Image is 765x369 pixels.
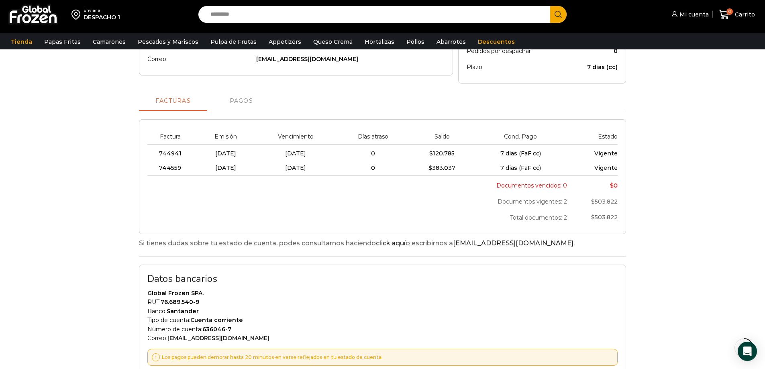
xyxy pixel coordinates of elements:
[457,210,571,226] th: Total documentos: 2
[202,326,231,333] strong: 636046-7
[147,51,252,67] th: Correo
[252,51,445,67] td: [EMAIL_ADDRESS][DOMAIN_NAME]
[598,133,618,140] span: Estado
[610,182,618,189] bdi: 0
[206,34,261,49] a: Pulpa de Frutas
[167,334,269,342] a: [EMAIL_ADDRESS][DOMAIN_NAME]
[726,8,733,15] span: 0
[167,308,199,315] strong: Santander
[147,325,618,334] p: Número de cuenta:
[565,43,618,59] td: 0
[453,239,573,247] a: [EMAIL_ADDRESS][DOMAIN_NAME]
[190,316,243,324] strong: Cuenta corriente
[147,316,618,324] p: Tipo de cuenta:
[371,164,375,171] span: 0
[594,150,618,157] span: Vigente
[610,182,614,189] span: $
[428,164,455,171] bdi: 383.037
[214,133,237,140] span: Emisión
[71,8,84,21] img: address-field-icon.svg
[738,342,757,361] div: Open Intercom Messenger
[278,133,314,140] span: Vencimiento
[500,164,541,171] span: 7 dias (FaF cc)
[159,164,181,171] span: 744559
[285,164,306,171] span: [DATE]
[361,34,398,49] a: Hortalizas
[358,133,388,140] span: Días atraso
[591,214,595,221] span: $
[215,164,236,171] span: [DATE]
[89,34,130,49] a: Camarones
[565,59,618,75] td: 7 dias (cc)
[230,98,253,104] span: Pagos
[139,238,626,249] p: Si tienes dudas sobre tu estado de cuenta, podes consultarnos haciendo o escribirnos a .
[457,194,571,210] th: Documentos vigentes: 2
[147,289,204,297] strong: Global Frozen SPA.
[457,176,571,194] th: Documentos vencidos: 0
[147,334,618,342] p: Correo:
[265,34,305,49] a: Appetizers
[467,43,565,59] th: Pedidos por despachar
[435,133,450,140] span: Saldo
[717,5,757,24] a: 0 Carrito
[309,34,357,49] a: Queso Crema
[207,92,275,111] a: Pagos
[429,150,433,157] span: $
[467,59,565,75] th: Plazo
[159,150,182,157] span: 744941
[285,150,306,157] span: [DATE]
[591,198,595,205] span: $
[84,8,120,13] div: Enviar a
[594,164,618,171] span: Vigente
[591,214,618,221] bdi: 503.822
[504,133,537,140] span: Cond. Pago
[161,298,199,306] strong: 76.689.540-9
[160,133,181,140] span: Factura
[147,273,618,285] h2: Datos bancarios
[215,150,236,157] span: [DATE]
[432,34,470,49] a: Abarrotes
[429,150,455,157] bdi: 120.785
[84,13,120,21] div: DESPACHO 1
[591,198,618,205] bdi: 503.822
[669,6,709,22] a: Mi cuenta
[160,354,383,361] p: Los pagos pueden demorar hasta 20 minutos en verse reflejados en tu estado de cuenta.
[371,150,375,157] span: 0
[428,164,432,171] span: $
[139,92,207,111] a: Facturas
[733,10,755,18] span: Carrito
[7,34,36,49] a: Tienda
[677,10,709,18] span: Mi cuenta
[500,150,541,157] span: 7 dias (FaF cc)
[134,34,202,49] a: Pescados y Mariscos
[376,239,406,247] a: click aquí
[155,98,191,104] span: Facturas
[550,6,567,23] button: Search button
[147,307,618,316] p: Banco:
[474,34,519,49] a: Descuentos
[147,298,618,306] p: RUT:
[40,34,85,49] a: Papas Fritas
[402,34,428,49] a: Pollos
